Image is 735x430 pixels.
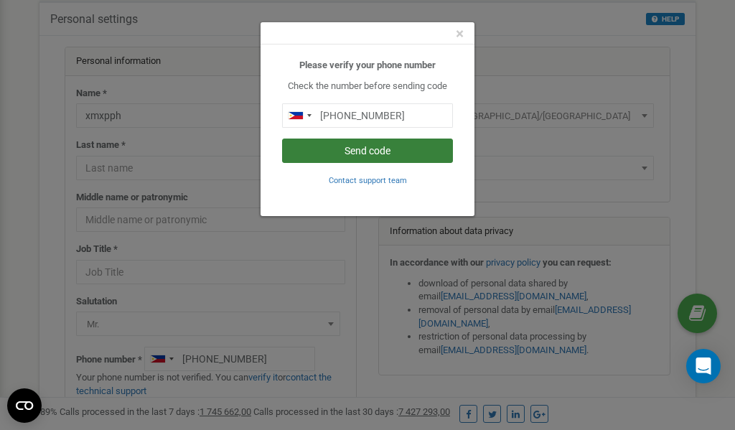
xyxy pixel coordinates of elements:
div: Open Intercom Messenger [686,349,721,383]
div: Telephone country code [283,104,316,127]
b: Please verify your phone number [299,60,436,70]
small: Contact support team [329,176,407,185]
button: Open CMP widget [7,388,42,423]
input: 0905 123 4567 [282,103,453,128]
a: Contact support team [329,174,407,185]
span: × [456,25,464,42]
p: Check the number before sending code [282,80,453,93]
button: Close [456,27,464,42]
button: Send code [282,139,453,163]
